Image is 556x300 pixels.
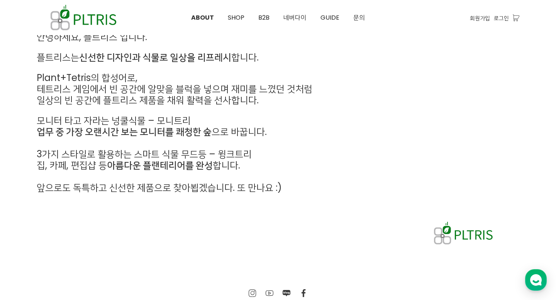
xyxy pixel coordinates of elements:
span: 네버다이 [283,13,307,22]
a: 문의 [346,0,372,35]
span: SHOP [228,13,244,22]
a: 대화 [51,236,100,255]
span: 설정 [119,248,129,254]
a: GUIDE [314,0,346,35]
a: B2B [251,0,276,35]
span: B2B [258,13,270,22]
span: 문의 [353,13,365,22]
span: ABOUT [191,13,214,22]
strong: 신선한 디자인과 식물로 일상을 리프레시 [79,51,231,64]
span: Plant+Tetris의 합성어로, [37,71,137,84]
a: ABOUT [184,0,221,35]
strong: 업무 중 가장 오랜시간 보는 모니터를 쾌청한 숲 [37,125,212,138]
span: 안녕하세요, 플트리스 입니다. [37,30,147,43]
a: SHOP [221,0,251,35]
span: 으로 바꿉니다. [37,125,267,138]
a: 설정 [100,236,148,255]
a: 홈 [2,236,51,255]
span: 플트리스는 합니다. [37,51,259,64]
span: 테트리스 게임에서 빈 공간에 알맞을 블럭을 넣으며 재미를 느꼈던 것처럼 [37,83,312,95]
span: 모니터 타고 자라는 넝쿨식물 – 모니트리 [37,114,191,127]
span: 홈 [24,248,29,254]
span: 3가지 스타일로 활용하는 스마트 식물 무드등 – 윙크트리 [37,148,252,160]
a: 회원가입 [470,14,490,22]
a: 로그인 [494,14,509,22]
span: 앞으로도 독특하고 신선한 제품으로 찾아뵙겠습니다. 또 만나요 :) [37,181,282,194]
strong: 아름다운 플랜테리어를 완성 [107,159,213,172]
span: GUIDE [320,13,339,22]
span: 대화 [71,248,80,254]
span: 집, 카페, 편집샵 등 합니다. [37,159,240,172]
a: 네버다이 [276,0,314,35]
span: 일상의 빈 공간에 플트리스 제품을 채워 활력을 선사합니다. [37,94,259,106]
